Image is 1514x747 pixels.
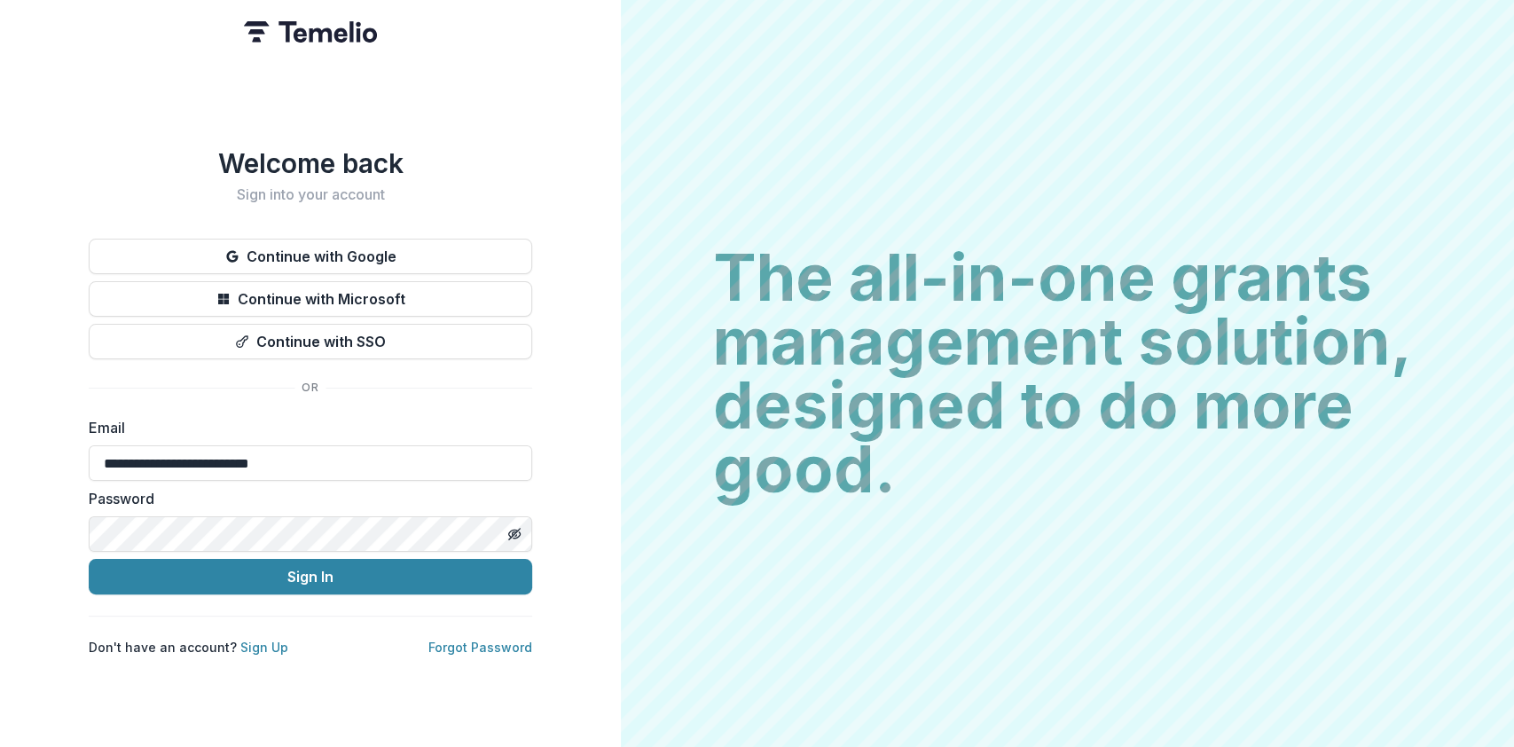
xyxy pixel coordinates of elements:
[89,638,288,657] p: Don't have an account?
[89,488,522,509] label: Password
[89,147,532,179] h1: Welcome back
[244,21,377,43] img: Temelio
[89,417,522,438] label: Email
[428,640,532,655] a: Forgot Password
[89,186,532,203] h2: Sign into your account
[89,324,532,359] button: Continue with SSO
[240,640,288,655] a: Sign Up
[500,520,529,548] button: Toggle password visibility
[89,559,532,594] button: Sign In
[89,281,532,317] button: Continue with Microsoft
[89,239,532,274] button: Continue with Google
